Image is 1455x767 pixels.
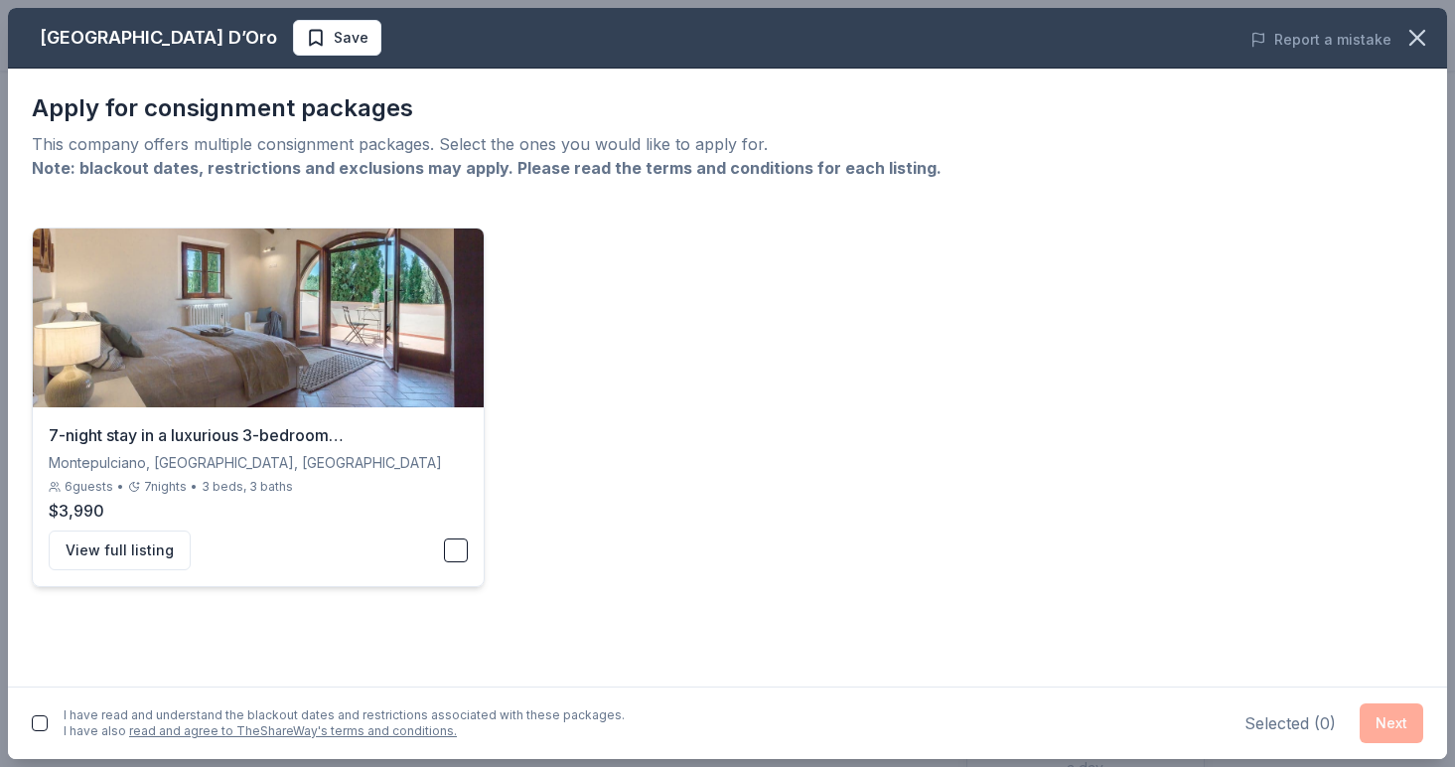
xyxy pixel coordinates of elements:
div: $3,990 [49,499,468,523]
div: [GEOGRAPHIC_DATA] D’Oro [40,22,277,54]
div: Apply for consignment packages [32,92,1423,124]
a: read and agree to TheShareWay's terms and conditions. [129,723,457,738]
div: This company offers multiple consignment packages. Select the ones you would like to apply for. [32,132,1423,156]
button: Report a mistake [1250,28,1391,52]
div: Selected ( 0 ) [1244,711,1336,735]
div: 3 beds, 3 baths [202,479,293,495]
div: I have read and understand the blackout dates and restrictions associated with these packages. I ... [64,707,625,739]
span: 6 guests [65,479,113,495]
button: View full listing [49,531,191,570]
div: • [117,479,124,495]
span: 7 nights [144,479,187,495]
div: Note: blackout dates, restrictions and exclusions may apply. Please read the terms and conditions... [32,156,1423,180]
button: Save [293,20,381,56]
div: Montepulciano, [GEOGRAPHIC_DATA], [GEOGRAPHIC_DATA] [49,451,468,475]
span: Save [334,26,368,50]
div: • [191,479,198,495]
div: 7-night stay in a luxurious 3-bedroom [GEOGRAPHIC_DATA] [49,423,468,447]
img: 7-night stay in a luxurious 3-bedroom Tuscan Villa [33,229,484,407]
